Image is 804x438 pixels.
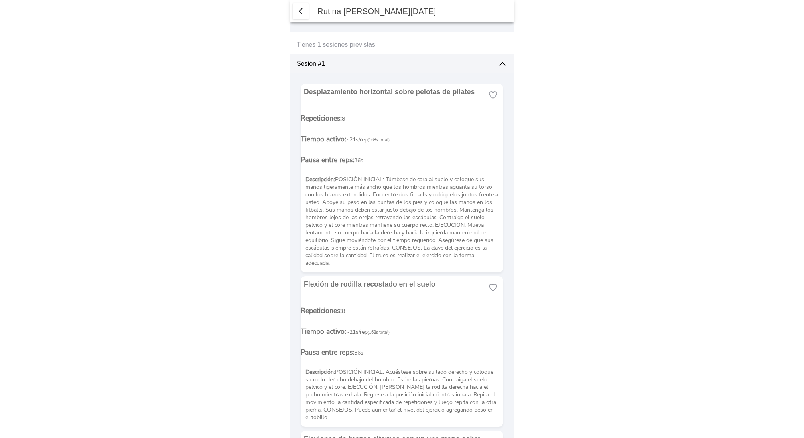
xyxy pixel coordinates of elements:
small: (168s total) [368,329,390,335]
strong: Descripción: [305,176,335,183]
span: Pausa entre reps: [301,347,354,357]
ion-card-title: Flexión de rodilla recostado en el suelo [304,280,483,289]
strong: Descripción: [305,368,335,376]
p: ~21s/rep [301,134,503,144]
p: ~21s/rep [301,327,503,336]
span: Repeticiones: [301,306,342,315]
p: 8 [301,113,503,123]
ion-label: Tienes 1 sesiones previstas [297,41,507,48]
ion-title: Rutina [PERSON_NAME][DATE] [309,7,514,16]
ion-label: Sesión #1 [297,60,491,67]
p: 8 [301,306,503,315]
p: 36s [301,155,503,164]
ion-card-title: Desplazamiento horizontal sobre pelotas de pilates [304,88,483,96]
span: Repeticiones: [301,113,342,123]
span: Pausa entre reps: [301,155,354,164]
span: Tiempo activo: [301,134,346,144]
small: (168s total) [368,137,390,143]
span: Tiempo activo: [301,327,346,336]
p: 36s [301,347,503,357]
p: POSICIÓN INICIAL: Túmbese de cara al suelo y coloque sus manos ligeramente más ancho que los homb... [305,176,499,267]
p: POSICIÓN INICIAL: Acuéstese sobre su lado derecho y coloque su codo derecho debajo del hombro. Es... [305,368,499,421]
